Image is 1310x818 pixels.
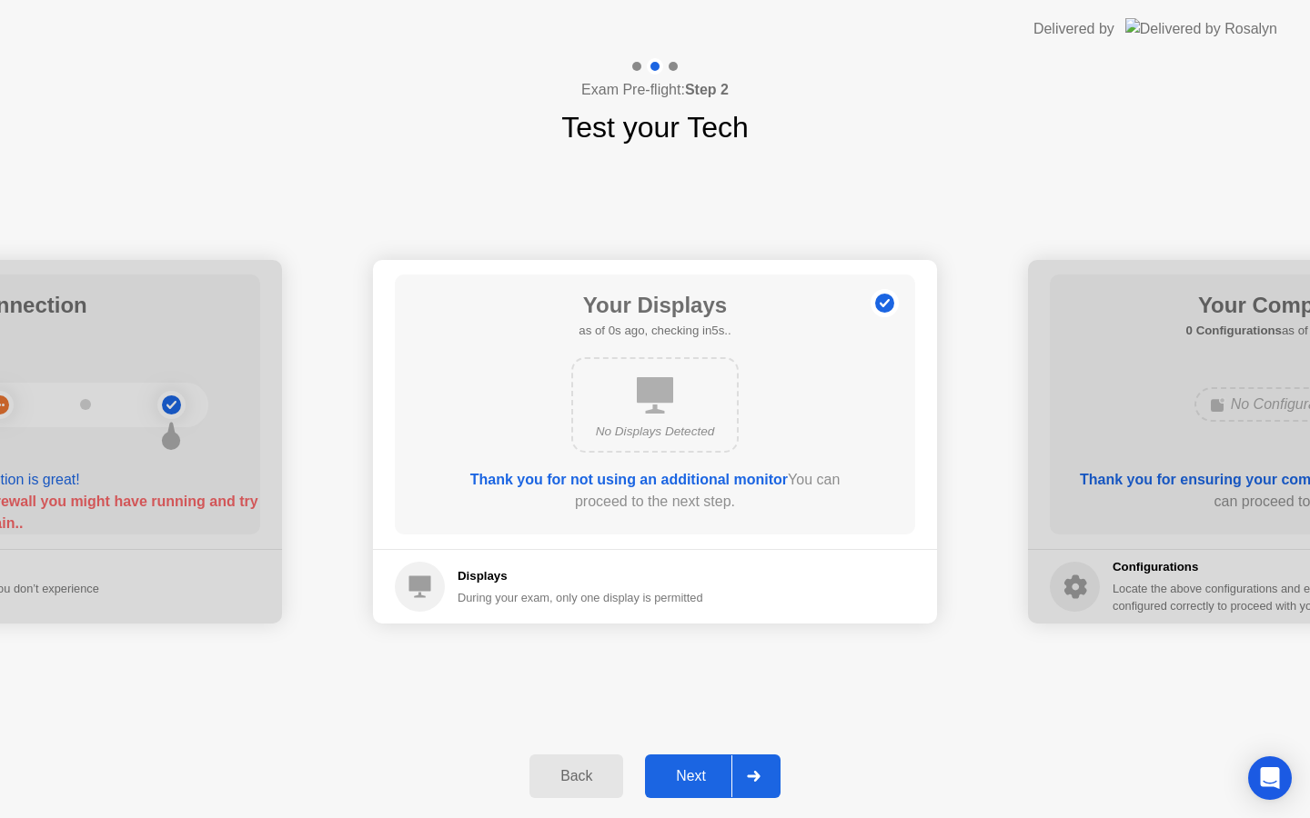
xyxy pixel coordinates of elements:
[579,322,731,340] h5: as of 0s ago, checking in5s..
[447,469,863,513] div: You can proceed to the next step.
[645,754,781,798] button: Next
[1033,18,1114,40] div: Delivered by
[579,289,731,322] h1: Your Displays
[685,82,729,97] b: Step 2
[581,79,729,101] h4: Exam Pre-flight:
[561,105,749,149] h1: Test your Tech
[458,589,703,606] div: During your exam, only one display is permitted
[588,423,722,441] div: No Displays Detected
[650,768,731,784] div: Next
[1125,18,1277,39] img: Delivered by Rosalyn
[458,567,703,585] h5: Displays
[470,472,788,487] b: Thank you for not using an additional monitor
[535,768,618,784] div: Back
[529,754,623,798] button: Back
[1248,756,1292,800] div: Open Intercom Messenger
